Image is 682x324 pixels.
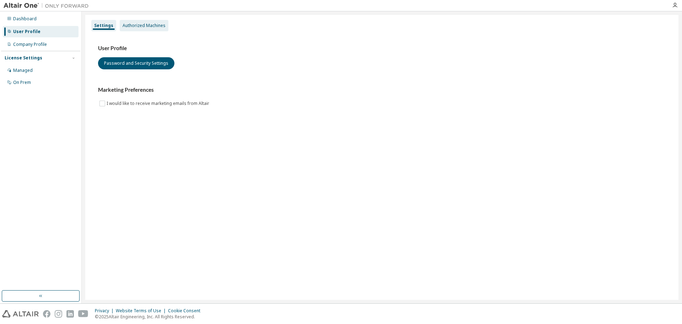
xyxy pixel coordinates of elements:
img: Altair One [4,2,92,9]
h3: Marketing Preferences [98,86,666,94]
img: youtube.svg [78,310,88,318]
img: altair_logo.svg [2,310,39,318]
div: On Prem [13,80,31,85]
label: I would like to receive marketing emails from Altair [107,99,211,108]
div: Authorized Machines [123,23,166,28]
button: Password and Security Settings [98,57,174,69]
img: instagram.svg [55,310,62,318]
div: Company Profile [13,42,47,47]
h3: User Profile [98,45,666,52]
p: © 2025 Altair Engineering, Inc. All Rights Reserved. [95,314,205,320]
div: Website Terms of Use [116,308,168,314]
div: Settings [94,23,113,28]
div: Cookie Consent [168,308,205,314]
div: Dashboard [13,16,37,22]
img: linkedin.svg [66,310,74,318]
img: facebook.svg [43,310,50,318]
div: Managed [13,68,33,73]
div: License Settings [5,55,42,61]
div: User Profile [13,29,40,34]
div: Privacy [95,308,116,314]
